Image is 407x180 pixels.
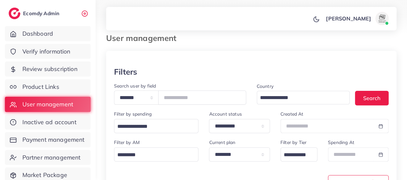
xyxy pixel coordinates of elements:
a: Payment management [5,132,91,147]
label: Search user by field [114,83,156,89]
label: Created At [280,111,304,117]
input: Search for option [115,122,190,132]
div: Search for option [114,119,198,133]
label: Filter by AM [114,139,140,146]
a: Partner management [5,150,91,165]
label: Spending At [328,139,354,146]
div: Search for option [114,147,198,162]
div: Search for option [280,147,317,162]
a: Inactive ad account [5,115,91,130]
label: Filter by Tier [280,139,306,146]
a: Dashboard [5,26,91,41]
span: Verify information [22,47,71,56]
a: Product Links [5,79,91,94]
span: Market Package [22,171,67,179]
a: [PERSON_NAME]avatar [322,12,391,25]
span: User management [22,100,73,109]
div: Search for option [257,91,350,104]
h2: Ecomdy Admin [23,10,61,17]
span: Product Links [22,83,59,91]
span: Partner management [22,153,81,162]
button: Search [355,91,389,105]
p: [PERSON_NAME] [326,15,371,22]
input: Search for option [281,150,309,160]
h3: Filters [114,67,137,77]
span: Review subscription [22,65,77,73]
label: Current plan [209,139,235,146]
img: logo [9,8,20,19]
a: Review subscription [5,61,91,77]
a: User management [5,97,91,112]
a: Verify information [5,44,91,59]
label: Filter by spending [114,111,152,117]
h3: User management [106,33,182,43]
label: Country [257,83,274,90]
label: Account status [209,111,242,117]
input: Search for option [115,150,190,160]
span: Inactive ad account [22,118,76,126]
span: Dashboard [22,29,53,38]
span: Payment management [22,135,85,144]
input: Search for option [258,93,341,103]
img: avatar [375,12,389,25]
a: logoEcomdy Admin [9,8,61,19]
